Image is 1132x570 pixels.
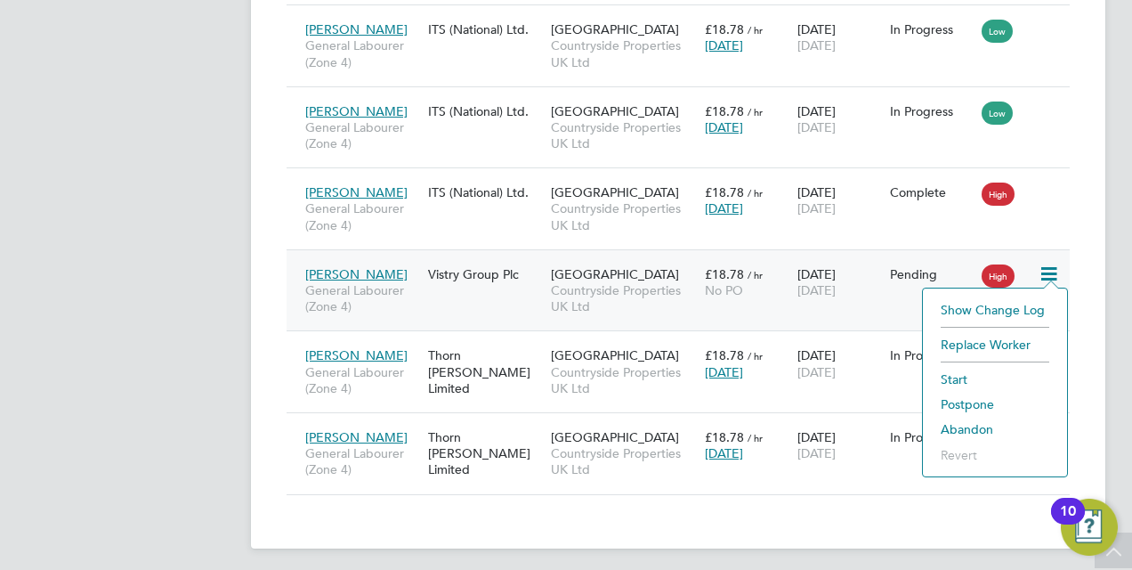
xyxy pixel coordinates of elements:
li: Replace Worker [932,332,1058,357]
span: General Labourer (Zone 4) [305,200,419,232]
li: Revert [932,443,1058,468]
span: High [982,265,1015,288]
a: [PERSON_NAME]General Labourer (Zone 4)ITS (National) Ltd.[GEOGRAPHIC_DATA]Countryside Properties ... [301,94,1070,109]
div: [DATE] [793,94,885,144]
div: Thorn [PERSON_NAME] Limited [424,420,546,487]
div: Pending [890,266,974,282]
span: £18.78 [705,184,744,200]
span: / hr [748,105,763,118]
span: General Labourer (Zone 4) [305,119,419,151]
span: [DATE] [705,200,743,216]
span: General Labourer (Zone 4) [305,37,419,69]
div: In Progress [890,347,974,363]
a: [PERSON_NAME]General Labourer (Zone 4)Vistry Group Plc[GEOGRAPHIC_DATA]Countryside Properties UK ... [301,256,1070,272]
span: / hr [748,349,763,362]
div: [DATE] [793,338,885,388]
div: [DATE] [793,257,885,307]
span: General Labourer (Zone 4) [305,445,419,477]
span: [GEOGRAPHIC_DATA] [551,429,679,445]
span: [DATE] [705,37,743,53]
a: [PERSON_NAME]General Labourer (Zone 4)ITS (National) Ltd.[GEOGRAPHIC_DATA]Countryside Properties ... [301,12,1070,27]
span: [DATE] [797,37,836,53]
span: [DATE] [797,282,836,298]
span: [DATE] [705,119,743,135]
a: [PERSON_NAME]General Labourer (Zone 4)Thorn [PERSON_NAME] Limited[GEOGRAPHIC_DATA]Countryside Pro... [301,419,1070,435]
li: Abandon [932,417,1058,442]
li: Start [932,367,1058,392]
div: In Progress [890,21,974,37]
span: [GEOGRAPHIC_DATA] [551,103,679,119]
span: / hr [748,186,763,199]
div: [DATE] [793,175,885,225]
div: ITS (National) Ltd. [424,175,546,209]
span: £18.78 [705,21,744,37]
span: [DATE] [797,200,836,216]
span: [PERSON_NAME] [305,347,408,363]
span: Countryside Properties UK Ltd [551,445,696,477]
span: [PERSON_NAME] [305,266,408,282]
span: Low [982,20,1013,43]
span: / hr [748,431,763,444]
span: £18.78 [705,429,744,445]
div: ITS (National) Ltd. [424,12,546,46]
span: Countryside Properties UK Ltd [551,364,696,396]
span: [PERSON_NAME] [305,429,408,445]
span: High [982,183,1015,206]
div: 10 [1060,511,1076,534]
div: ITS (National) Ltd. [424,94,546,128]
a: [PERSON_NAME]General Labourer (Zone 4)Thorn [PERSON_NAME] Limited[GEOGRAPHIC_DATA]Countryside Pro... [301,338,1070,353]
span: [DATE] [797,119,836,135]
span: [PERSON_NAME] [305,21,408,37]
div: Vistry Group Plc [424,257,546,291]
span: £18.78 [705,347,744,363]
button: Open Resource Center, 10 new notifications [1061,499,1118,556]
span: Countryside Properties UK Ltd [551,119,696,151]
div: Thorn [PERSON_NAME] Limited [424,338,546,405]
span: No PO [705,282,743,298]
span: [PERSON_NAME] [305,184,408,200]
li: Show change log [932,297,1058,322]
div: [DATE] [793,420,885,470]
span: General Labourer (Zone 4) [305,282,419,314]
span: Low [982,102,1013,125]
span: £18.78 [705,266,744,282]
div: Complete [890,184,974,200]
span: [GEOGRAPHIC_DATA] [551,347,679,363]
span: [DATE] [705,364,743,380]
li: Postpone [932,392,1058,417]
span: [DATE] [797,364,836,380]
span: / hr [748,23,763,37]
span: General Labourer (Zone 4) [305,364,419,396]
span: [GEOGRAPHIC_DATA] [551,21,679,37]
span: [GEOGRAPHIC_DATA] [551,184,679,200]
span: £18.78 [705,103,744,119]
span: Countryside Properties UK Ltd [551,200,696,232]
span: [DATE] [797,445,836,461]
span: [DATE] [705,445,743,461]
span: Countryside Properties UK Ltd [551,37,696,69]
div: [DATE] [793,12,885,62]
span: Countryside Properties UK Ltd [551,282,696,314]
span: [GEOGRAPHIC_DATA] [551,266,679,282]
div: In Progress [890,429,974,445]
a: [PERSON_NAME]General Labourer (Zone 4)ITS (National) Ltd.[GEOGRAPHIC_DATA]Countryside Properties ... [301,175,1070,190]
div: In Progress [890,103,974,119]
span: [PERSON_NAME] [305,103,408,119]
span: / hr [748,268,763,281]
